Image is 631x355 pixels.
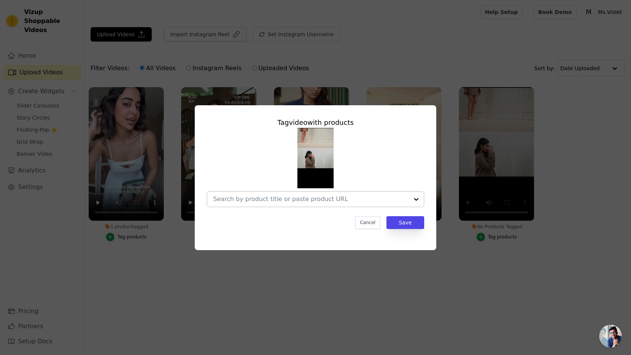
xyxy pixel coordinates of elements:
img: tn-b308c8fbf8834b65814da2206fa33cf2.png [297,128,334,188]
button: Save [386,216,424,229]
button: Cancel [355,216,380,229]
div: Tag video with products [207,117,424,128]
input: Search by product title or paste product URL [213,195,409,203]
div: Open chat [599,325,622,347]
